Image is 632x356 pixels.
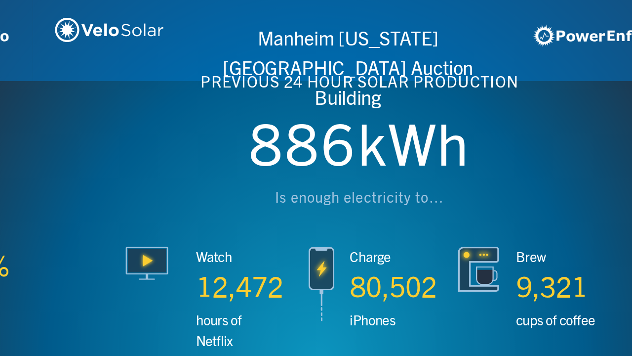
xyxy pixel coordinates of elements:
[196,247,232,266] span: Watch
[55,18,163,42] img: VeloSolarLogo.png
[516,268,588,305] span: 9,321
[350,268,437,305] span: 80,502
[357,105,470,181] span: kWh
[125,246,169,280] img: TV.png
[249,105,357,181] span: 886
[275,187,444,207] span: Is enough electricity to…
[196,311,242,350] span: hours of Netflix
[308,246,335,322] img: iphone-icon.png
[516,247,546,266] span: Brew
[458,246,501,292] img: Coffee-pot-v2.png
[350,311,395,329] span: iPhones
[516,311,595,329] span: cups of coffee
[200,71,518,92] span: PREVIOUS 24 HOUR SOLAR PRODUCTION
[197,268,283,305] span: 12,472
[350,247,391,266] span: Charge
[223,25,477,110] span: Manheim [US_STATE][GEOGRAPHIC_DATA] Auction Building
